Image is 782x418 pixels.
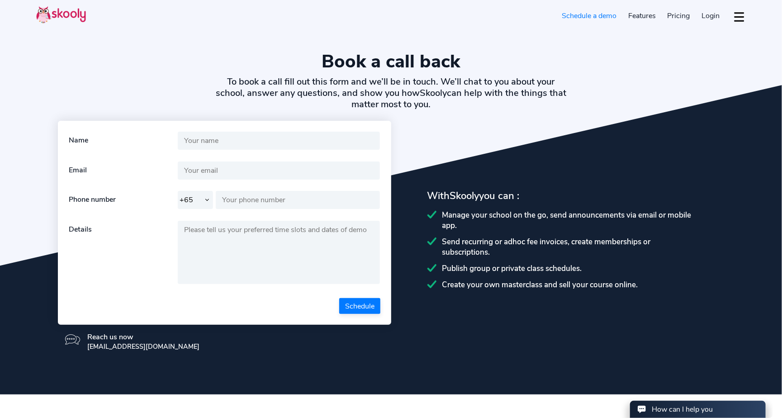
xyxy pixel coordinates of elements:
input: Your email [178,161,380,180]
div: Email [69,161,178,180]
a: Pricing [662,9,696,23]
div: Reach us now [87,332,199,342]
div: Send recurring or adhoc fee invoices, create memberships or subscriptions. [427,237,725,257]
img: Skooly [36,6,86,24]
h2: To book a call fill out this form and we’ll be in touch. We’ll chat to you about your school, ans... [213,76,569,110]
h1: Book a call back [36,51,746,72]
input: Your phone number [216,191,380,209]
div: Publish group or private class schedules. [427,263,725,274]
a: Login [696,9,725,23]
span: Login [701,11,720,21]
div: Manage your school on the go, send announcements via email or mobile app. [427,210,725,231]
span: Skooly [420,87,447,99]
span: Pricing [668,11,690,21]
span: Skooly [450,189,479,203]
a: Features [622,9,662,23]
div: Name [69,132,178,150]
input: Your name [178,132,380,150]
a: Schedule a demo [556,9,623,23]
div: With you can : [427,189,725,203]
div: Details [69,221,178,287]
button: Schedule [339,298,380,314]
div: Phone number [69,191,178,209]
img: icon-message [65,332,80,347]
div: [EMAIL_ADDRESS][DOMAIN_NAME] [87,342,199,351]
div: Create your own masterclass and sell your course online. [427,280,725,290]
button: dropdown menu [733,6,746,27]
